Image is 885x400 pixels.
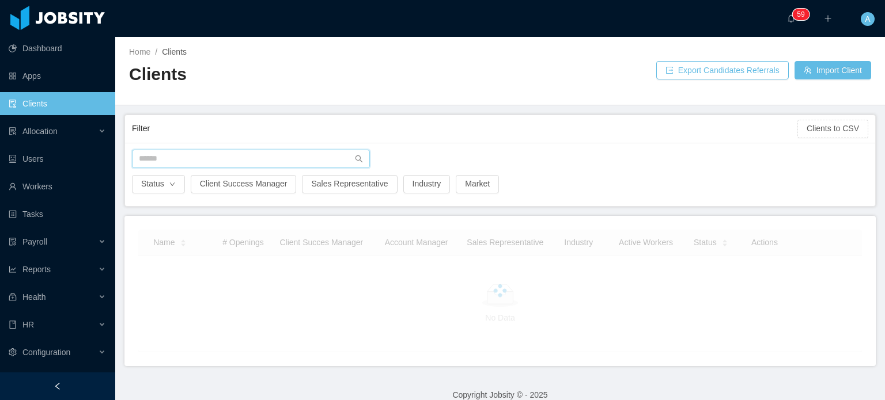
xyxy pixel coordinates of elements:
[9,127,17,135] i: icon: solution
[132,118,797,139] div: Filter
[129,47,150,56] a: Home
[9,147,106,170] a: icon: robotUsers
[22,237,47,246] span: Payroll
[787,14,795,22] i: icon: bell
[132,175,185,193] button: Statusicon: down
[22,348,70,357] span: Configuration
[22,265,51,274] span: Reports
[9,175,106,198] a: icon: userWorkers
[795,61,871,79] button: icon: usergroup-addImport Client
[797,120,868,138] button: Clients to CSV
[9,348,17,356] i: icon: setting
[9,64,106,87] a: icon: appstoreApps
[824,14,832,22] i: icon: plus
[865,12,870,26] span: A
[22,320,34,329] span: HR
[801,9,805,20] p: 9
[9,238,17,246] i: icon: file-protect
[191,175,297,193] button: Client Success Manager
[22,127,58,136] span: Allocation
[9,265,17,273] i: icon: line-chart
[9,321,17,329] i: icon: book
[9,37,106,60] a: icon: pie-chartDashboard
[9,92,106,115] a: icon: auditClients
[162,47,187,56] span: Clients
[9,293,17,301] i: icon: medicine-box
[155,47,157,56] span: /
[9,203,106,226] a: icon: profileTasks
[302,175,397,193] button: Sales Representative
[656,61,789,79] button: icon: exportExport Candidates Referrals
[792,9,809,20] sup: 59
[456,175,499,193] button: Market
[403,175,451,193] button: Industry
[355,155,363,163] i: icon: search
[129,63,500,86] h2: Clients
[797,9,801,20] p: 5
[22,292,46,302] span: Health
